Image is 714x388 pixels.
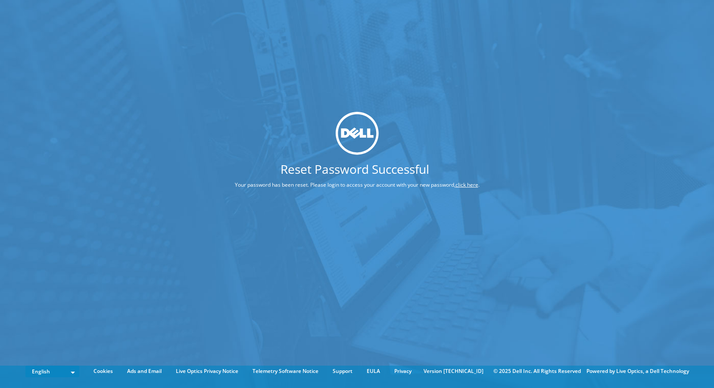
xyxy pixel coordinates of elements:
a: Telemetry Software Notice [246,366,325,376]
li: © 2025 Dell Inc. All Rights Reserved [489,366,585,376]
a: Privacy [388,366,418,376]
a: Ads and Email [121,366,168,376]
a: Support [326,366,359,376]
a: Cookies [87,366,119,376]
p: Your password has been reset. Please login to access your account with your new password, . [203,180,512,189]
a: Live Optics Privacy Notice [169,366,245,376]
h1: Reset Password Successful [203,163,508,175]
li: Powered by Live Optics, a Dell Technology [586,366,689,376]
img: dell_svg_logo.svg [336,112,379,155]
a: EULA [360,366,387,376]
li: Version [TECHNICAL_ID] [419,366,488,376]
a: click here [455,181,478,188]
